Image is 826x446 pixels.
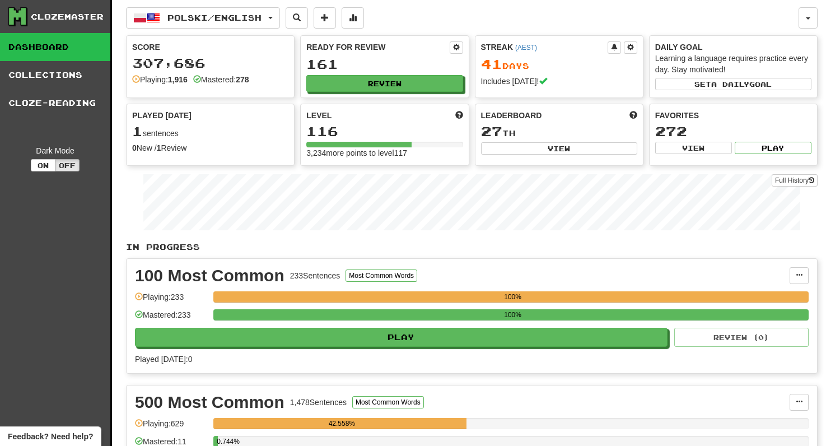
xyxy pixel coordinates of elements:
[132,74,188,85] div: Playing:
[168,75,188,84] strong: 1,916
[515,44,537,52] a: (AEST)
[135,394,284,411] div: 500 Most Common
[481,124,637,139] div: th
[290,397,347,408] div: 1,478 Sentences
[306,147,463,159] div: 3,234 more points to level 117
[481,56,502,72] span: 41
[286,7,308,29] button: Search sentences
[306,41,449,53] div: Ready for Review
[236,75,249,84] strong: 278
[772,174,818,187] a: Full History
[135,267,284,284] div: 100 Most Common
[135,418,208,436] div: Playing: 629
[346,270,417,282] button: Most Common Words
[55,159,80,171] button: Off
[306,75,463,92] button: Review
[135,328,668,347] button: Play
[481,41,608,53] div: Streak
[655,142,732,154] button: View
[167,13,262,22] span: Polski / English
[193,74,249,85] div: Mastered:
[655,124,811,138] div: 272
[31,159,55,171] button: On
[8,431,93,442] span: Open feedback widget
[655,41,811,53] div: Daily Goal
[290,270,340,281] div: 233 Sentences
[8,145,102,156] div: Dark Mode
[306,110,332,121] span: Level
[132,110,192,121] span: Played [DATE]
[455,110,463,121] span: Score more points to level up
[481,110,542,121] span: Leaderboard
[342,7,364,29] button: More stats
[217,418,466,429] div: 42.558%
[314,7,336,29] button: Add sentence to collection
[132,143,137,152] strong: 0
[674,328,809,347] button: Review (0)
[217,309,809,320] div: 100%
[135,291,208,310] div: Playing: 233
[481,57,637,72] div: Day s
[132,124,288,139] div: sentences
[31,11,104,22] div: Clozemaster
[217,291,809,303] div: 100%
[135,309,208,328] div: Mastered: 233
[655,110,811,121] div: Favorites
[132,41,288,53] div: Score
[306,124,463,138] div: 116
[711,80,749,88] span: a daily
[157,143,161,152] strong: 1
[352,396,424,408] button: Most Common Words
[629,110,637,121] span: This week in points, UTC
[135,355,192,364] span: Played [DATE]: 0
[132,142,288,154] div: New / Review
[481,123,502,139] span: 27
[126,241,818,253] p: In Progress
[481,76,637,87] div: Includes [DATE]!
[132,56,288,70] div: 307,686
[481,142,637,155] button: View
[655,53,811,75] div: Learning a language requires practice every day. Stay motivated!
[735,142,811,154] button: Play
[126,7,280,29] button: Polski/English
[655,78,811,90] button: Seta dailygoal
[306,57,463,71] div: 161
[132,123,143,139] span: 1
